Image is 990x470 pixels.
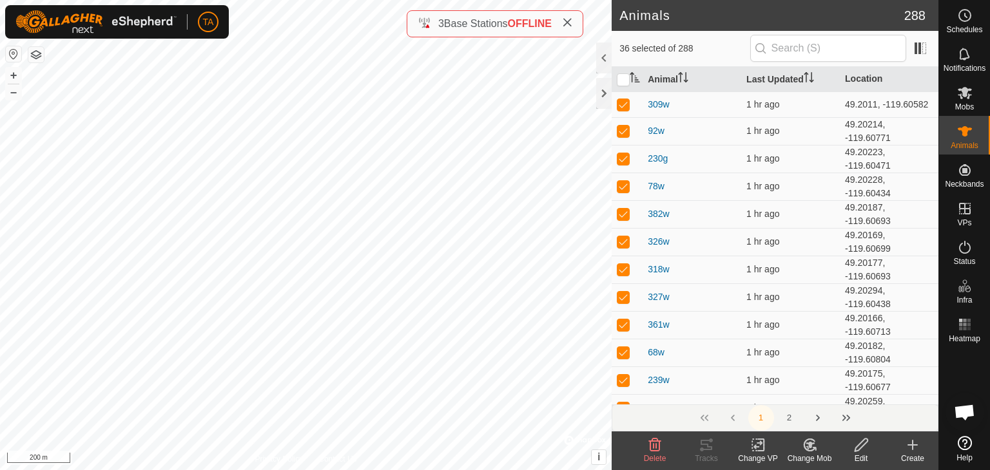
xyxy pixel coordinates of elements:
span: 78w [648,180,665,193]
span: Help [956,454,973,462]
td: 49.20187, -119.60693 [840,200,938,228]
span: 23 Sept 2025, 8:06 pm [746,153,779,164]
span: OFFLINE [508,18,552,29]
span: 23 Sept 2025, 8:17 pm [746,99,779,109]
span: 3 [438,18,444,29]
span: 23 Sept 2025, 8:16 pm [746,402,779,413]
span: Delete [644,454,666,463]
img: Gallagher Logo [15,10,177,33]
input: Search (S) [750,35,906,62]
p-sorticon: Activate to sort [630,74,640,84]
span: 239w [648,373,669,387]
td: 49.20169, -119.60699 [840,228,938,256]
th: Last Updated [741,67,840,92]
td: 49.20259, -119.60442 [840,394,938,422]
span: 23 Sept 2025, 8:16 pm [746,236,779,247]
span: 318w [648,263,669,276]
div: Edit [835,453,887,464]
span: 23 Sept 2025, 8:17 pm [746,264,779,274]
th: Animal [643,67,741,92]
div: Open chat [946,393,984,431]
span: Animals [951,142,978,149]
span: 68w [648,346,665,359]
span: 326w [648,235,669,249]
a: Privacy Policy [255,453,304,465]
th: Location [840,67,938,92]
span: 382w [648,207,669,221]
button: Last Page [833,405,859,431]
span: Heatmap [949,335,980,343]
button: 2 [777,405,802,431]
span: 36 selected of 288 [619,42,750,55]
span: 23 Sept 2025, 8:16 pm [746,319,779,330]
a: Help [939,431,990,467]
span: 288 [904,6,926,25]
span: Base Stations [444,18,508,29]
button: Map Layers [28,47,44,62]
div: Change VP [732,453,784,464]
td: 49.20175, -119.60677 [840,366,938,394]
span: 230g [648,152,668,165]
td: 49.20294, -119.60438 [840,283,938,311]
h2: Animals [619,8,904,23]
span: 23 Sept 2025, 8:12 pm [746,209,779,219]
span: 320w [648,401,669,415]
span: VPs [957,219,971,227]
div: Change Mob [784,453,835,464]
span: 327w [648,290,669,304]
span: 361w [648,318,669,332]
span: 23 Sept 2025, 8:12 pm [746,292,779,302]
span: 23 Sept 2025, 8:11 pm [746,375,779,385]
span: i [597,451,600,462]
span: Schedules [946,26,982,33]
button: i [592,450,606,464]
td: 49.20177, -119.60693 [840,256,938,283]
p-sorticon: Activate to sort [678,74,688,84]
span: Notifications [944,64,985,72]
button: Next Page [805,405,831,431]
p-sorticon: Activate to sort [804,74,814,84]
button: – [6,84,21,100]
span: 92w [648,124,665,138]
div: Tracks [681,453,732,464]
td: 49.20228, -119.60434 [840,173,938,200]
span: 23 Sept 2025, 8:16 pm [746,347,779,357]
span: Status [953,258,975,265]
td: 49.2011, -119.60582 [840,91,938,117]
span: TA [203,15,214,29]
div: Create [887,453,938,464]
span: Mobs [955,103,974,111]
td: 49.20182, -119.60804 [840,339,938,366]
td: 49.20166, -119.60713 [840,311,938,339]
td: 49.20223, -119.60471 [840,145,938,173]
span: Neckbands [945,180,984,188]
span: 23 Sept 2025, 8:16 pm [746,126,779,136]
span: 23 Sept 2025, 8:17 pm [746,181,779,191]
button: + [6,68,21,83]
td: 49.20214, -119.60771 [840,117,938,145]
button: Reset Map [6,46,21,62]
span: Infra [956,296,972,304]
span: 309w [648,98,669,111]
button: 1 [748,405,774,431]
a: Contact Us [318,453,356,465]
